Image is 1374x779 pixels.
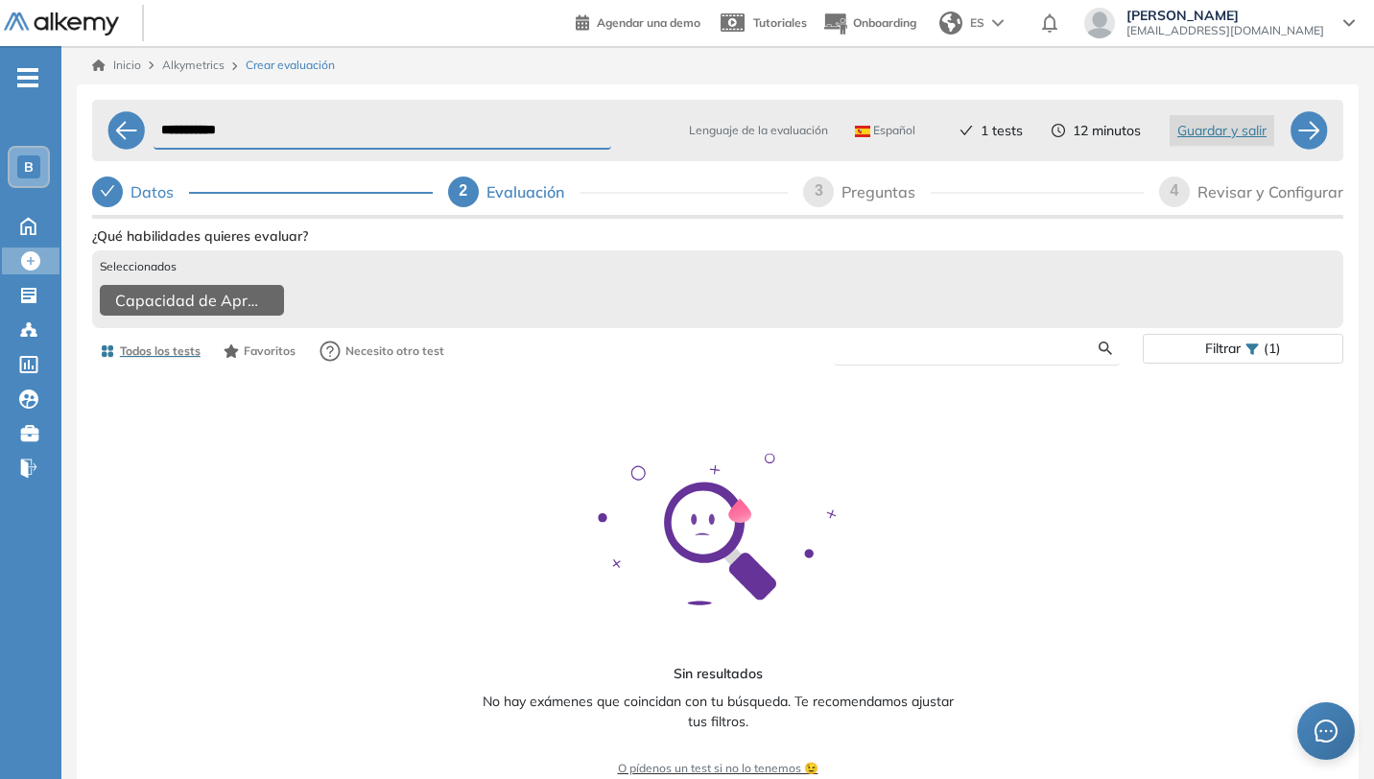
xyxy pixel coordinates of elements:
a: Inicio [92,57,141,74]
span: check [959,124,973,137]
span: Español [855,123,915,138]
span: 4 [1171,182,1179,199]
button: Necesito otro test [311,332,453,370]
span: Favoritos [244,342,296,360]
span: Onboarding [853,15,916,30]
span: B [24,159,34,175]
i: - [17,76,38,80]
img: world [939,12,962,35]
span: ¿Qué habilidades quieres evaluar? [92,226,308,247]
span: Alkymetrics [162,58,225,72]
a: O pídenos un test si no lo tenemos 😉 [618,761,818,775]
span: check [100,183,115,199]
span: 1 tests [981,121,1023,141]
span: Agendar una demo [597,15,700,30]
a: Agendar una demo [576,10,700,33]
p: No hay exámenes que coincidan con tu búsqueda. Te recomendamos ajustar tus filtros. [463,692,972,732]
span: Capacidad de Aprendizaje en Adultos [115,289,261,312]
div: Datos [92,177,433,207]
span: Filtrar [1205,335,1241,363]
span: Seleccionados [100,258,177,275]
span: Todos los tests [120,342,201,360]
button: Todos los tests [92,335,208,367]
div: 3Preguntas [803,177,1144,207]
button: Guardar y salir [1170,115,1274,146]
span: 3 [815,182,823,199]
span: Necesito otro test [345,342,444,360]
span: 2 [459,182,467,199]
span: message [1315,720,1338,743]
span: 12 minutos [1073,121,1141,141]
span: Lenguaje de la evaluación [689,122,828,139]
span: Crear evaluación [246,57,335,74]
span: Tutoriales [753,15,807,30]
div: Evaluación [486,177,580,207]
img: Logo [4,12,119,36]
div: 4Revisar y Configurar [1159,177,1343,207]
div: Preguntas [841,177,931,207]
div: Revisar y Configurar [1197,177,1343,207]
p: Sin resultados [463,664,972,684]
span: (1) [1264,335,1281,363]
img: ESP [855,126,870,137]
span: ES [970,14,984,32]
button: Onboarding [822,3,916,44]
span: [EMAIL_ADDRESS][DOMAIN_NAME] [1126,23,1324,38]
span: Guardar y salir [1177,120,1267,141]
span: clock-circle [1052,124,1065,137]
div: 2Evaluación [448,177,789,207]
div: Datos [130,177,189,207]
img: arrow [992,19,1004,27]
button: Favoritos [216,335,303,367]
span: [PERSON_NAME] [1126,8,1324,23]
